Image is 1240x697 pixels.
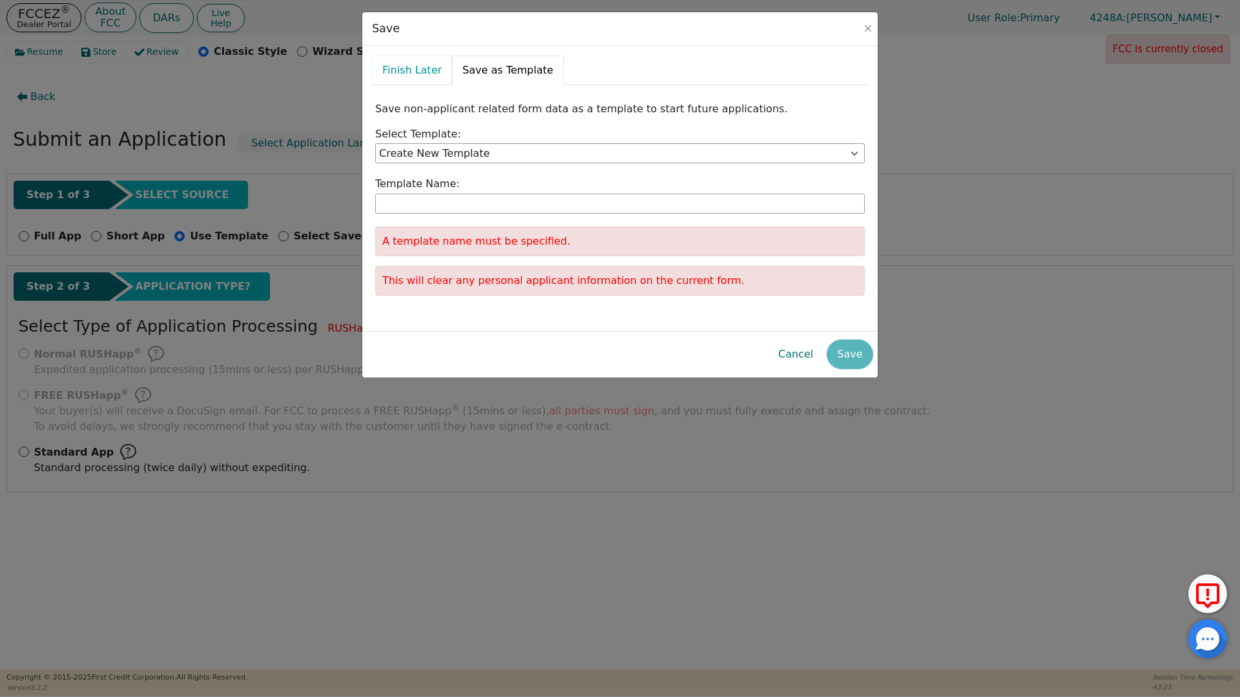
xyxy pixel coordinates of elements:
[382,273,745,288] span: This will clear any personal applicant information on the current form.
[372,22,400,35] h3: Save
[1188,574,1227,613] button: Report Error to FCC
[452,56,564,85] a: Save as Template
[375,128,461,140] span: Select Template:
[372,56,452,85] a: Finish Later
[862,22,874,35] button: Close
[382,234,570,249] span: A template name must be specified.
[375,101,865,117] p: Save non-applicant related form data as a template to start future applications.
[768,339,823,369] button: Cancel
[375,177,460,190] span: Template Name:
